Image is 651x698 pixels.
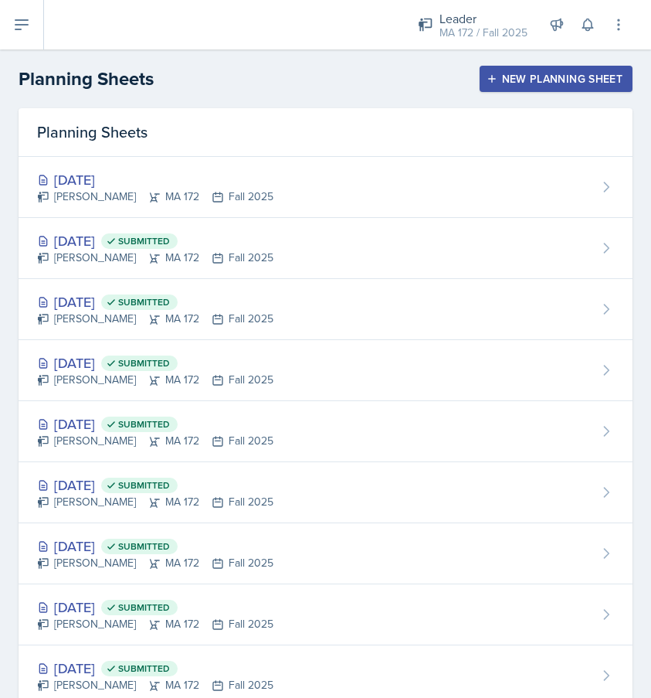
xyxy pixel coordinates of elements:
[19,462,632,523] a: [DATE] Submitted [PERSON_NAME]MA 172Fall 2025
[19,218,632,279] a: [DATE] Submitted [PERSON_NAME]MA 172Fall 2025
[37,616,273,632] div: [PERSON_NAME] MA 172 Fall 2025
[439,9,527,28] div: Leader
[37,372,273,388] div: [PERSON_NAME] MA 172 Fall 2025
[37,677,273,693] div: [PERSON_NAME] MA 172 Fall 2025
[19,157,632,218] a: [DATE] [PERSON_NAME]MA 172Fall 2025
[19,401,632,462] a: [DATE] Submitted [PERSON_NAME]MA 172Fall 2025
[118,540,170,553] span: Submitted
[37,475,273,495] div: [DATE]
[118,235,170,247] span: Submitted
[19,584,632,645] a: [DATE] Submitted [PERSON_NAME]MA 172Fall 2025
[118,479,170,492] span: Submitted
[37,250,273,266] div: [PERSON_NAME] MA 172 Fall 2025
[118,357,170,369] span: Submitted
[118,296,170,308] span: Submitted
[37,536,273,557] div: [DATE]
[37,414,273,434] div: [DATE]
[19,523,632,584] a: [DATE] Submitted [PERSON_NAME]MA 172Fall 2025
[118,601,170,614] span: Submitted
[490,73,622,85] div: New Planning Sheet
[118,418,170,431] span: Submitted
[37,311,273,327] div: [PERSON_NAME] MA 172 Fall 2025
[37,658,273,679] div: [DATE]
[37,169,273,190] div: [DATE]
[19,65,154,93] h2: Planning Sheets
[37,555,273,571] div: [PERSON_NAME] MA 172 Fall 2025
[19,340,632,401] a: [DATE] Submitted [PERSON_NAME]MA 172Fall 2025
[37,189,273,205] div: [PERSON_NAME] MA 172 Fall 2025
[480,66,632,92] button: New Planning Sheet
[37,291,273,312] div: [DATE]
[37,230,273,251] div: [DATE]
[37,597,273,618] div: [DATE]
[37,352,273,373] div: [DATE]
[439,25,527,41] div: MA 172 / Fall 2025
[37,433,273,449] div: [PERSON_NAME] MA 172 Fall 2025
[19,279,632,340] a: [DATE] Submitted [PERSON_NAME]MA 172Fall 2025
[37,494,273,510] div: [PERSON_NAME] MA 172 Fall 2025
[19,108,632,157] div: Planning Sheets
[118,662,170,675] span: Submitted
